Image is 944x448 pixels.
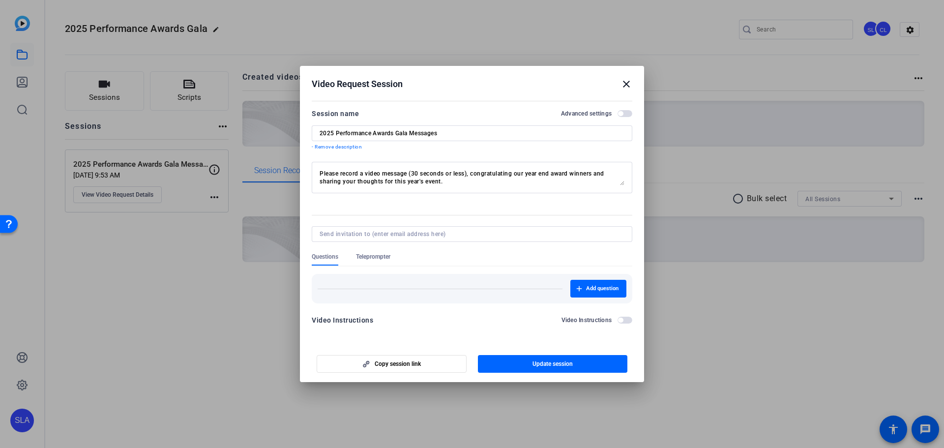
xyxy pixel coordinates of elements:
[312,78,632,90] div: Video Request Session
[312,143,632,151] p: - Remove description
[586,285,619,293] span: Add question
[478,355,628,373] button: Update session
[561,110,612,118] h2: Advanced settings
[320,129,624,137] input: Enter Session Name
[570,280,626,298] button: Add question
[375,360,421,368] span: Copy session link
[620,78,632,90] mat-icon: close
[356,253,390,261] span: Teleprompter
[312,108,359,119] div: Session name
[312,314,373,326] div: Video Instructions
[317,355,467,373] button: Copy session link
[561,316,612,324] h2: Video Instructions
[312,253,338,261] span: Questions
[320,230,620,238] input: Send invitation to (enter email address here)
[532,360,573,368] span: Update session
